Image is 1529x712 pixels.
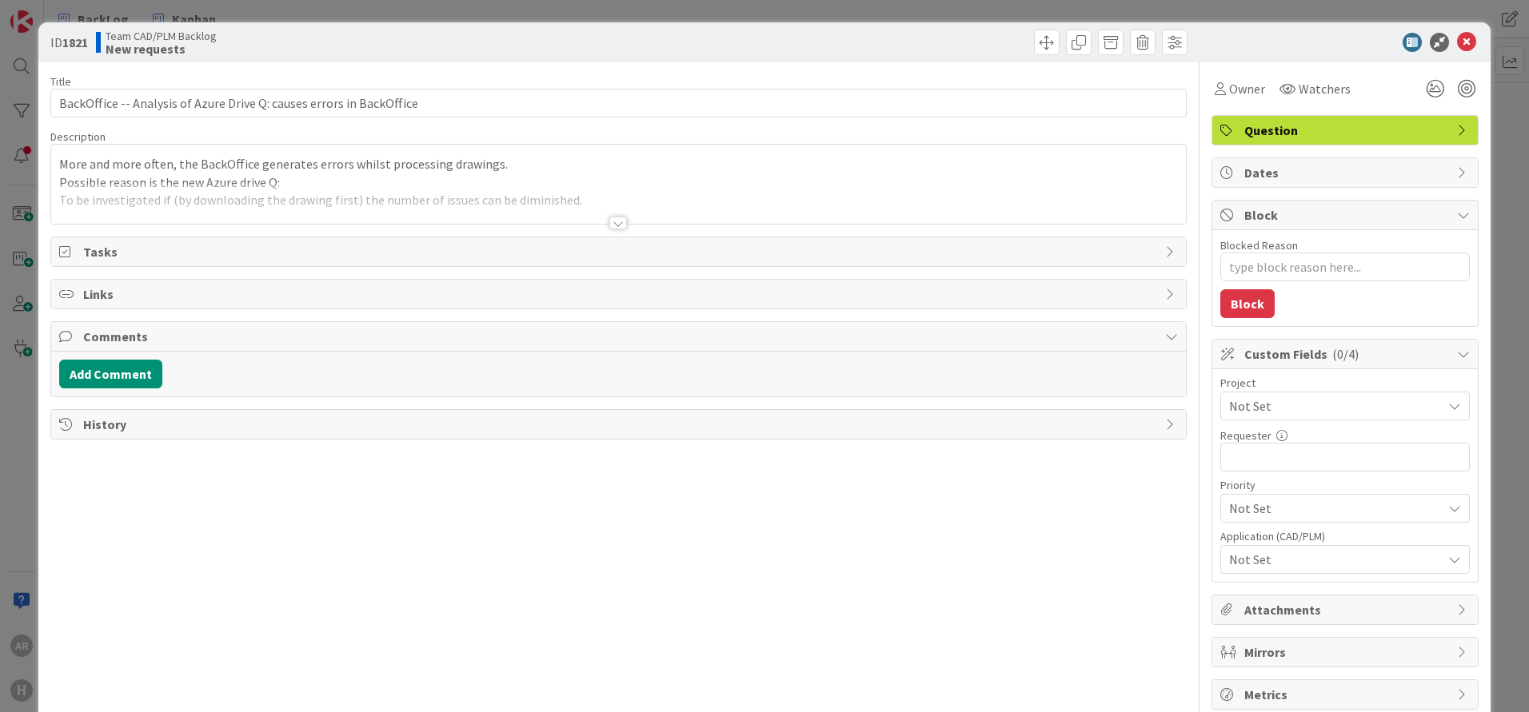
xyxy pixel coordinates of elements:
[1229,79,1265,98] span: Owner
[50,74,71,89] label: Title
[83,415,1157,434] span: History
[83,284,1157,304] span: Links
[1244,685,1449,704] span: Metrics
[1244,344,1449,364] span: Custom Fields
[1244,121,1449,140] span: Question
[1229,550,1442,569] span: Not Set
[106,30,217,42] span: Team CAD/PLM Backlog
[1220,289,1275,318] button: Block
[1244,205,1449,225] span: Block
[106,42,217,55] b: New requests
[59,173,1178,192] p: Possible reason is the new Azure drive Q:
[1220,428,1272,443] label: Requester
[1244,163,1449,182] span: Dates
[83,242,1157,261] span: Tasks
[1220,238,1298,253] label: Blocked Reason
[1299,79,1351,98] span: Watchers
[1332,346,1359,362] span: ( 0/4 )
[59,155,1178,173] p: More and more often, the BackOffice generates errors whilst processing drawings.
[1229,395,1434,417] span: Not Set
[1220,377,1470,388] div: Project
[50,129,106,144] span: Description
[1229,497,1434,519] span: Not Set
[83,327,1157,346] span: Comments
[50,33,88,52] span: ID
[1220,479,1470,491] div: Priority
[1220,531,1470,542] div: Application (CAD/PLM)
[50,89,1187,117] input: type card name here...
[1244,600,1449,619] span: Attachments
[62,34,88,50] b: 1821
[59,360,162,388] button: Add Comment
[1244,642,1449,662] span: Mirrors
